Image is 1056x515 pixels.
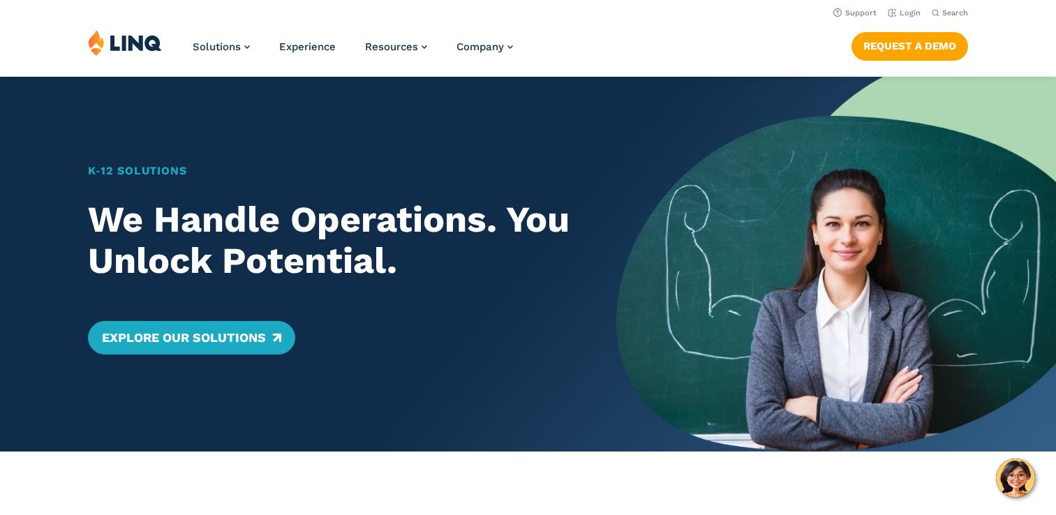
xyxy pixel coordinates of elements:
nav: Primary Navigation [193,29,513,75]
a: Login [888,8,921,17]
a: Company [456,40,513,53]
a: Explore Our Solutions [88,321,295,354]
a: Solutions [193,40,250,53]
img: Home Banner [616,77,1056,451]
span: Resources [365,40,418,53]
a: Resources [365,40,427,53]
h1: K‑12 Solutions [88,163,573,179]
a: Experience [279,40,336,53]
span: Company [456,40,504,53]
h2: We Handle Operations. You Unlock Potential. [88,199,573,283]
span: Solutions [193,40,241,53]
a: Request a Demo [852,32,968,60]
img: LINQ | K‑12 Software [88,29,162,56]
a: Support [833,8,877,17]
button: Hello, have a question? Let’s chat. [996,458,1035,498]
span: Search [942,8,968,17]
nav: Button Navigation [852,29,968,60]
button: Open Search Bar [932,8,968,18]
